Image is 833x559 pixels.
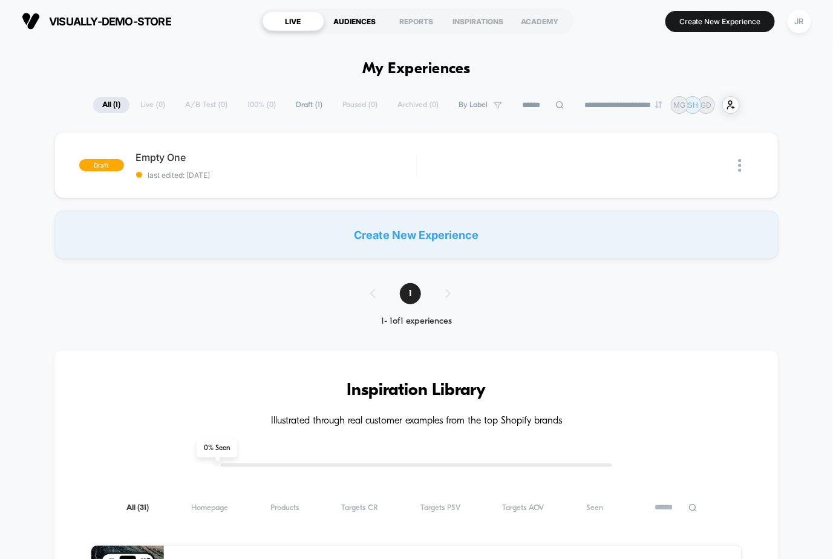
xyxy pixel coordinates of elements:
[287,97,332,113] span: Draft ( 1 )
[784,9,815,34] button: JR
[655,101,662,108] img: end
[788,10,811,33] div: JR
[701,100,712,110] p: GD
[665,11,775,32] button: Create New Experience
[358,316,475,327] div: 1 - 1 of 1 experiences
[136,171,416,180] span: last edited: [DATE]
[137,504,149,512] span: ( 31 )
[22,12,40,30] img: Visually logo
[400,283,421,304] span: 1
[91,416,743,427] h4: Illustrated through real customer examples from the top Shopify brands
[49,15,171,28] span: visually-demo-store
[191,503,228,512] span: Homepage
[91,381,743,400] h3: Inspiration Library
[93,97,129,113] span: All ( 1 )
[324,11,386,31] div: AUDIENCES
[54,211,779,259] div: Create New Experience
[270,503,299,512] span: Products
[126,503,149,512] span: All
[674,100,686,110] p: MG
[739,159,742,172] img: close
[386,11,448,31] div: REPORTS
[503,503,544,512] span: Targets AOV
[136,151,416,163] span: Empty One
[362,60,471,78] h1: My Experiences
[197,439,237,457] span: 0 % Seen
[459,100,488,110] span: By Label
[79,159,124,171] span: draft
[509,11,571,31] div: ACADEMY
[18,11,175,31] button: visually-demo-store
[587,503,604,512] span: Seen
[448,11,509,31] div: INSPIRATIONS
[263,11,324,31] div: LIVE
[341,503,378,512] span: Targets CR
[688,100,698,110] p: SH
[420,503,460,512] span: Targets PSV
